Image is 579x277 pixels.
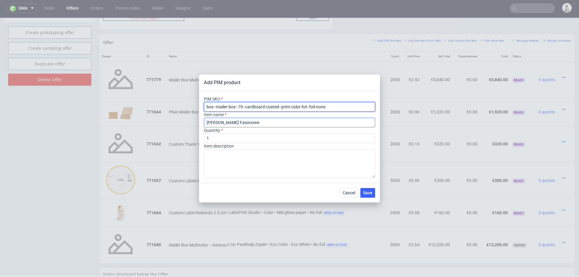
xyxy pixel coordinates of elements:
[147,59,161,64] strong: 771779
[106,46,136,76] img: no_design.png
[147,224,161,229] strong: 771640
[402,80,422,108] td: €0.96
[386,108,403,145] td: 2000
[204,112,226,117] label: Item name
[106,147,136,177] img: version_two_editor_design
[480,80,510,108] td: €1,920.00
[452,34,480,44] th: Dependencies
[513,92,525,97] span: Ready
[106,83,136,106] img: 13668504-packhelp-mailerbox-f-56-double-plain
[169,224,235,230] span: Mailer Box Multicolor – intenso F79
[452,181,480,209] td: €0.00
[340,188,358,198] button: Cancel
[480,181,510,209] td: €160.00
[422,34,452,44] th: Net Total
[402,34,422,44] th: Unit Price
[147,160,161,165] strong: 771657
[8,56,91,68] input: Delete Offer
[513,161,525,166] span: Ready
[513,225,526,230] span: hidden
[402,181,422,209] td: €0.08
[169,59,383,65] div: • Packhelp Zapier • Eco Color • Eco White • No foil
[539,224,555,229] span: 0 quotes
[169,192,226,198] span: Custom Label Redonda 2.5 cm
[204,144,234,148] label: Item description
[8,40,91,52] a: Duplicate Offer
[402,108,422,145] td: €0.16
[103,22,113,27] span: Offer
[169,160,227,166] span: Custom Labels Redondas 5 cm
[323,193,345,198] span: SPEC- 217060
[169,123,383,129] div: • [GEOGRAPHIC_DATA] • Indigo Print Two Sides • [PERSON_NAME] • No foil
[452,209,480,245] td: €0.00
[513,60,525,65] span: Ready
[144,34,166,44] th: ID
[422,80,452,108] td: €1,920.00
[422,209,452,245] td: €13,200.00
[147,124,161,129] strong: 771642
[480,209,510,245] td: €13,200.00
[452,43,480,80] td: €0.00
[386,34,403,44] th: Quant.
[373,21,401,24] small: Add PIM line item
[363,191,372,195] span: Save
[480,145,510,181] td: €300.00
[539,59,555,64] span: 0 quotes
[100,34,144,44] th: Design
[512,21,539,24] small: Manage dielines
[386,80,403,108] td: 2000
[106,110,136,141] img: no_design.png
[323,161,345,166] span: SPEC- 217043
[169,91,207,97] span: Plain Mailer Box F79
[326,225,348,230] span: SPEC- 217044
[8,24,91,37] a: Create sampling offer
[204,79,240,86] header: Add PIM product
[404,21,441,24] small: Add line item from VMA
[386,145,403,181] td: 5000
[513,193,525,198] span: Ready
[452,145,480,181] td: €0.00
[402,43,422,80] td: €2.92
[480,43,510,80] td: €5,840.00
[106,211,136,241] img: no_design.png
[539,92,555,97] span: 0 quotes
[452,80,480,108] td: €0.00
[480,34,510,44] th: Total
[309,92,331,97] span: SPEC- 217046
[204,97,223,101] label: PIM SKU
[169,123,214,129] span: Custom Thank You Card
[422,108,452,145] td: €320.00
[169,160,383,166] div: • LaboPrint Studio • Color • Mid gloss paper • No foil
[402,145,422,181] td: €0.06
[169,192,383,198] div: • LaboPrint Studio • Color • Mid gloss paper • No foil
[422,145,452,181] td: €300.00
[8,9,91,21] a: Create prototyping offer
[480,21,504,24] small: Add other item
[543,21,571,24] small: Margin summary
[386,209,403,245] td: 5000
[386,181,403,209] td: 2000
[100,250,574,263] div: Notes displayed below the Offer
[106,183,136,206] img: 739035-pp-kv-custom-labels-4
[539,160,555,165] span: 0 quotes
[402,209,422,245] td: €2.64
[539,193,555,197] span: 0 quotes
[147,92,161,97] strong: 771644
[169,59,235,65] span: Mailer Box Multicolor – intenso F79
[169,91,383,97] div: • [GEOGRAPHIC_DATA] • PLAIN MAILER BOX ECO F79
[422,181,452,209] td: €160.00
[444,21,477,24] small: Add custom line item
[204,128,223,133] label: Quantity
[326,60,348,65] span: SPEC- 217125
[422,43,452,80] td: €5,840.00
[166,34,386,44] th: Name
[147,193,161,197] strong: 771664
[452,108,480,145] td: €0.00
[169,224,383,230] div: • Packhelp Zapier • Eco Color • Eco White • No foil
[510,34,533,44] th: Status
[343,191,355,195] span: Cancel
[386,43,403,80] td: 2000
[480,108,510,145] td: €320.00
[513,124,525,129] span: Ready
[360,188,375,198] button: Save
